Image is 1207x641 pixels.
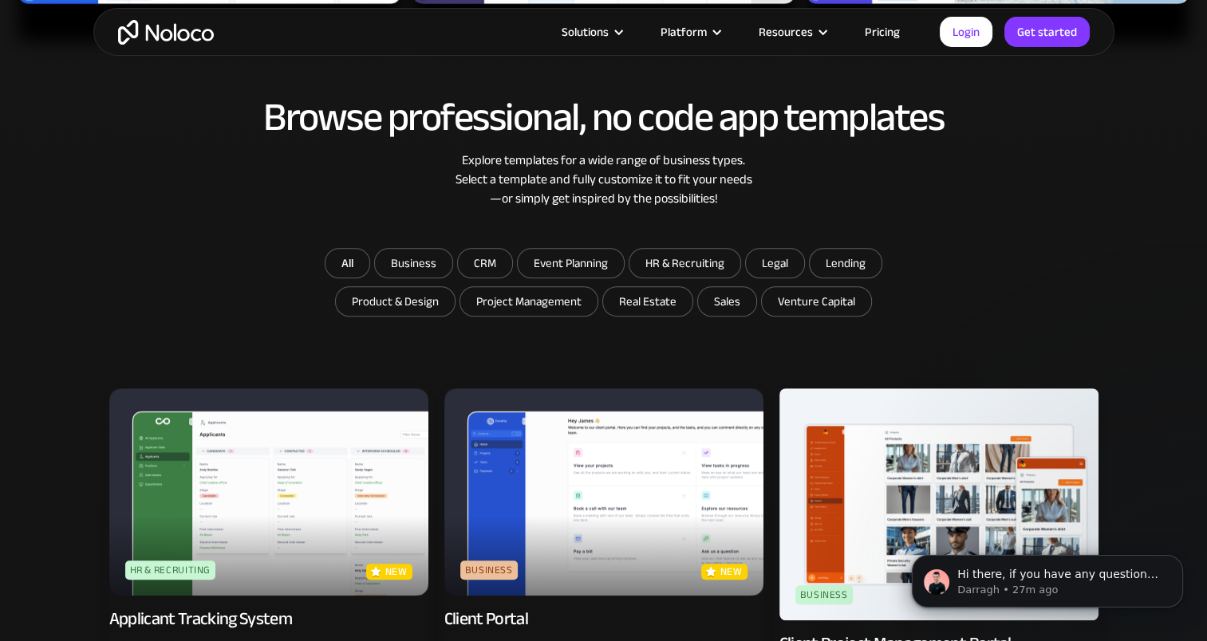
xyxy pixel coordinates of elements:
[118,20,214,45] a: home
[325,248,370,278] a: All
[542,22,641,42] div: Solutions
[759,22,813,42] div: Resources
[845,22,920,42] a: Pricing
[720,564,743,580] p: new
[109,608,293,630] div: Applicant Tracking System
[109,96,1099,139] h2: Browse professional, no code app templates
[641,22,739,42] div: Platform
[888,521,1207,633] iframe: Intercom notifications message
[661,22,707,42] div: Platform
[1004,17,1090,47] a: Get started
[285,248,923,320] form: Email Form
[385,564,408,580] p: new
[460,560,518,580] div: Business
[940,17,992,47] a: Login
[739,22,845,42] div: Resources
[562,22,609,42] div: Solutions
[444,608,528,630] div: Client Portal
[125,560,216,580] div: HR & Recruiting
[109,151,1099,208] div: Explore templates for a wide range of business types. Select a template and fully customize it to...
[795,585,853,604] div: Business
